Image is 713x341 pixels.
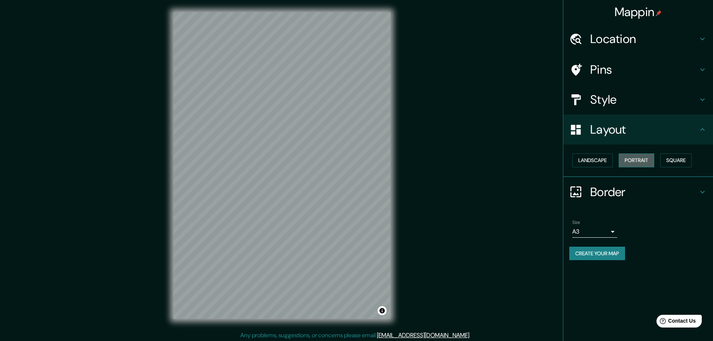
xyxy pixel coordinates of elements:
h4: Layout [590,122,698,137]
div: A3 [572,226,617,238]
div: Style [563,85,713,115]
a: [EMAIL_ADDRESS][DOMAIN_NAME] [377,331,469,339]
h4: Location [590,31,698,46]
div: Location [563,24,713,54]
h4: Pins [590,62,698,77]
iframe: Help widget launcher [646,312,705,333]
h4: Mappin [615,4,662,19]
div: Border [563,177,713,207]
div: Pins [563,55,713,85]
button: Landscape [572,153,613,167]
label: Size [572,219,580,225]
img: pin-icon.png [656,10,662,16]
button: Create your map [569,247,625,261]
h4: Border [590,185,698,200]
h4: Style [590,92,698,107]
div: Layout [563,115,713,144]
canvas: Map [173,12,390,319]
button: Square [660,153,692,167]
div: . [470,331,472,340]
button: Toggle attribution [378,306,387,315]
button: Portrait [619,153,654,167]
div: . [472,331,473,340]
p: Any problems, suggestions, or concerns please email . [240,331,470,340]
